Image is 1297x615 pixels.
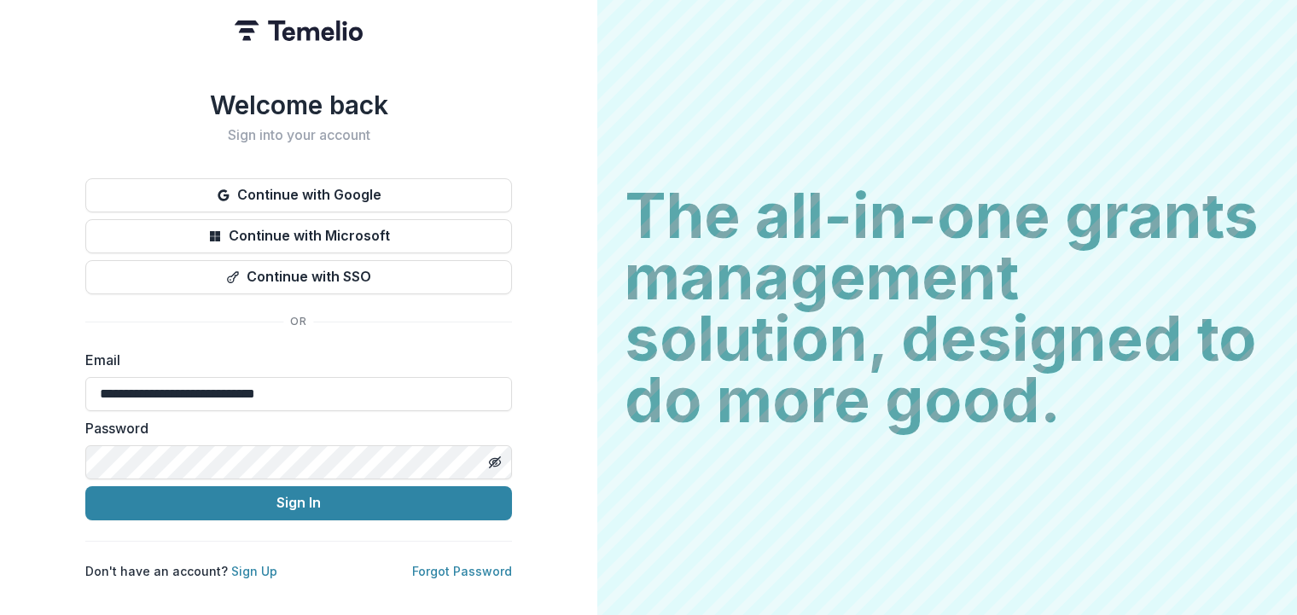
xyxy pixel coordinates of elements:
p: Don't have an account? [85,562,277,580]
button: Continue with Google [85,178,512,212]
label: Password [85,418,502,438]
h1: Welcome back [85,90,512,120]
a: Forgot Password [412,564,512,578]
img: Temelio [235,20,363,41]
label: Email [85,350,502,370]
keeper-lock: Open Keeper Popup [457,452,478,473]
button: Continue with Microsoft [85,219,512,253]
button: Continue with SSO [85,260,512,294]
button: Sign In [85,486,512,520]
button: Toggle password visibility [481,449,509,476]
keeper-lock: Open Keeper Popup [478,384,498,404]
a: Sign Up [231,564,277,578]
h2: Sign into your account [85,127,512,143]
